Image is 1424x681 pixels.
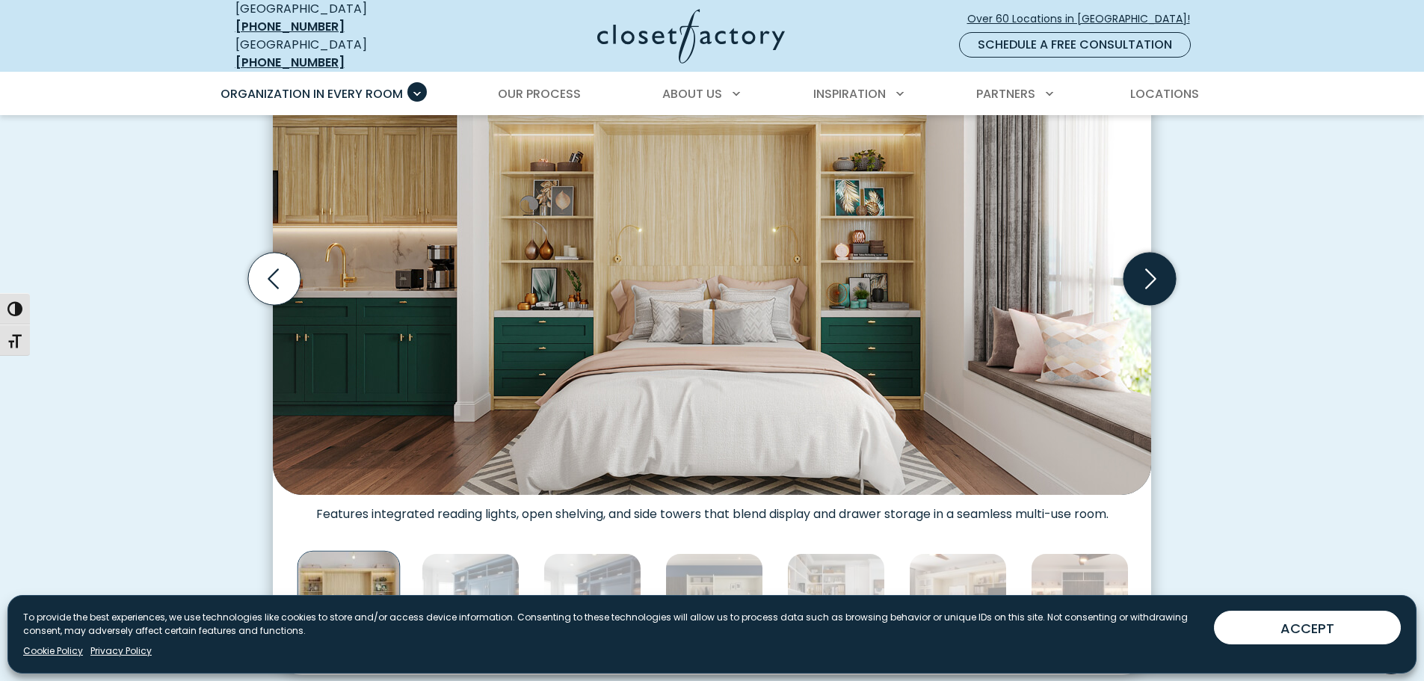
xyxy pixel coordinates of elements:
img: Elegant cream-toned wall bed with TV display, decorative shelving, and frosted glass cabinet doors [909,553,1007,651]
a: Cookie Policy [23,644,83,658]
span: Our Process [498,85,581,102]
a: Schedule a Free Consultation [959,32,1191,58]
span: About Us [662,85,722,102]
div: [GEOGRAPHIC_DATA] [235,36,452,72]
span: Locations [1130,85,1199,102]
span: Organization in Every Room [221,85,403,102]
img: Light wood wall bed open with custom green side drawers and open bookshelves [298,551,401,654]
span: Partners [976,85,1035,102]
img: Wall bed with integrated work station, goose neck lighting, LED hanging rods, and dual-tone cabin... [665,553,763,651]
img: Wall bed built into shaker cabinetry in office, includes crown molding and goose neck lighting. [787,553,885,651]
img: Closet Factory Logo [597,9,785,64]
span: Over 60 Locations in [GEOGRAPHIC_DATA]! [967,11,1202,27]
a: [PHONE_NUMBER] [235,18,345,35]
span: Inspiration [813,85,886,102]
img: Light wood wall bed open with custom green side drawers and open bookshelves [273,35,1151,495]
img: Navy blue built-in wall bed with surrounding bookcases and upper storage [543,553,641,651]
figcaption: Features integrated reading lights, open shelving, and side towers that blend display and drawer ... [273,495,1151,522]
p: To provide the best experiences, we use technologies like cookies to store and/or access device i... [23,611,1202,638]
a: Privacy Policy [90,644,152,658]
img: Custom wall bed cabinetry in navy blue with built-in bookshelves and concealed bed [422,553,520,651]
a: [PHONE_NUMBER] [235,54,345,71]
img: Contemporary two-tone wall bed in dark espresso and light ash, surrounded by integrated media cab... [1031,553,1129,651]
button: Next slide [1118,247,1182,311]
nav: Primary Menu [210,73,1215,115]
button: ACCEPT [1214,611,1401,644]
button: Previous slide [242,247,306,311]
a: Over 60 Locations in [GEOGRAPHIC_DATA]! [967,6,1203,32]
